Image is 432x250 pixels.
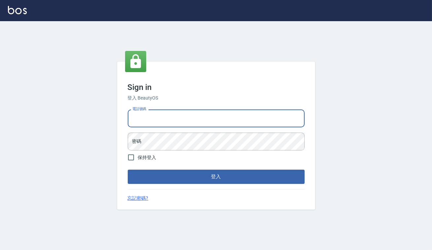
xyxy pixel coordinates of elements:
[8,6,27,14] img: Logo
[128,195,149,202] a: 忘記密碼?
[138,154,156,161] span: 保持登入
[128,170,305,184] button: 登入
[132,106,146,111] label: 電話號碼
[128,95,305,102] h6: 登入 BeautyOS
[128,83,305,92] h3: Sign in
